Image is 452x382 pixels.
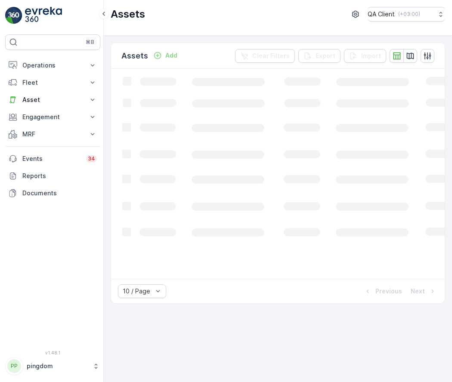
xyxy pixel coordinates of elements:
[298,49,341,63] button: Export
[5,126,100,143] button: MRF
[22,172,97,180] p: Reports
[252,52,290,60] p: Clear Filters
[362,286,403,296] button: Previous
[375,287,402,296] p: Previous
[5,91,100,108] button: Asset
[411,287,425,296] p: Next
[22,189,97,197] p: Documents
[368,7,445,22] button: QA Client(+03:00)
[86,39,94,46] p: ⌘B
[344,49,386,63] button: Import
[361,52,381,60] p: Import
[5,350,100,355] span: v 1.48.1
[22,95,83,104] p: Asset
[165,51,177,60] p: Add
[7,359,21,373] div: PP
[111,7,145,21] p: Assets
[235,49,295,63] button: Clear Filters
[22,154,81,163] p: Events
[150,50,181,61] button: Add
[5,7,22,24] img: logo
[22,61,83,70] p: Operations
[22,130,83,139] p: MRF
[368,10,395,18] p: QA Client
[27,362,88,370] p: pingdom
[88,155,95,162] p: 34
[25,7,62,24] img: logo_light-DOdMpM7g.png
[316,52,335,60] p: Export
[121,50,148,62] p: Assets
[398,11,420,18] p: ( +03:00 )
[5,185,100,202] a: Documents
[5,57,100,74] button: Operations
[5,357,100,375] button: PPpingdom
[410,286,438,296] button: Next
[22,113,83,121] p: Engagement
[5,167,100,185] a: Reports
[5,150,100,167] a: Events34
[22,78,83,87] p: Fleet
[5,108,100,126] button: Engagement
[5,74,100,91] button: Fleet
